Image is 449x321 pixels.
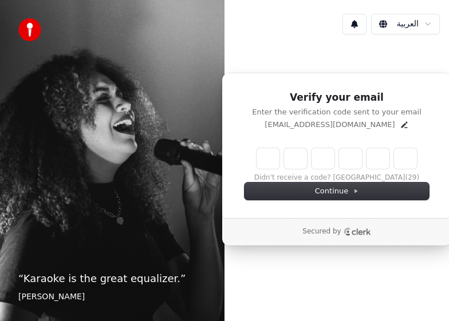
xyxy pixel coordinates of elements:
[245,91,429,105] h1: Verify your email
[265,120,395,130] p: [EMAIL_ADDRESS][DOMAIN_NAME]
[18,291,206,303] footer: [PERSON_NAME]
[245,183,429,200] button: Continue
[18,271,206,287] p: “ Karaoke is the great equalizer. ”
[344,228,371,236] a: Clerk logo
[302,227,341,236] p: Secured by
[257,148,417,169] input: Enter verification code
[245,107,429,117] p: Enter the verification code sent to your email
[315,186,359,196] span: Continue
[18,18,41,41] img: youka
[400,120,409,129] button: Edit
